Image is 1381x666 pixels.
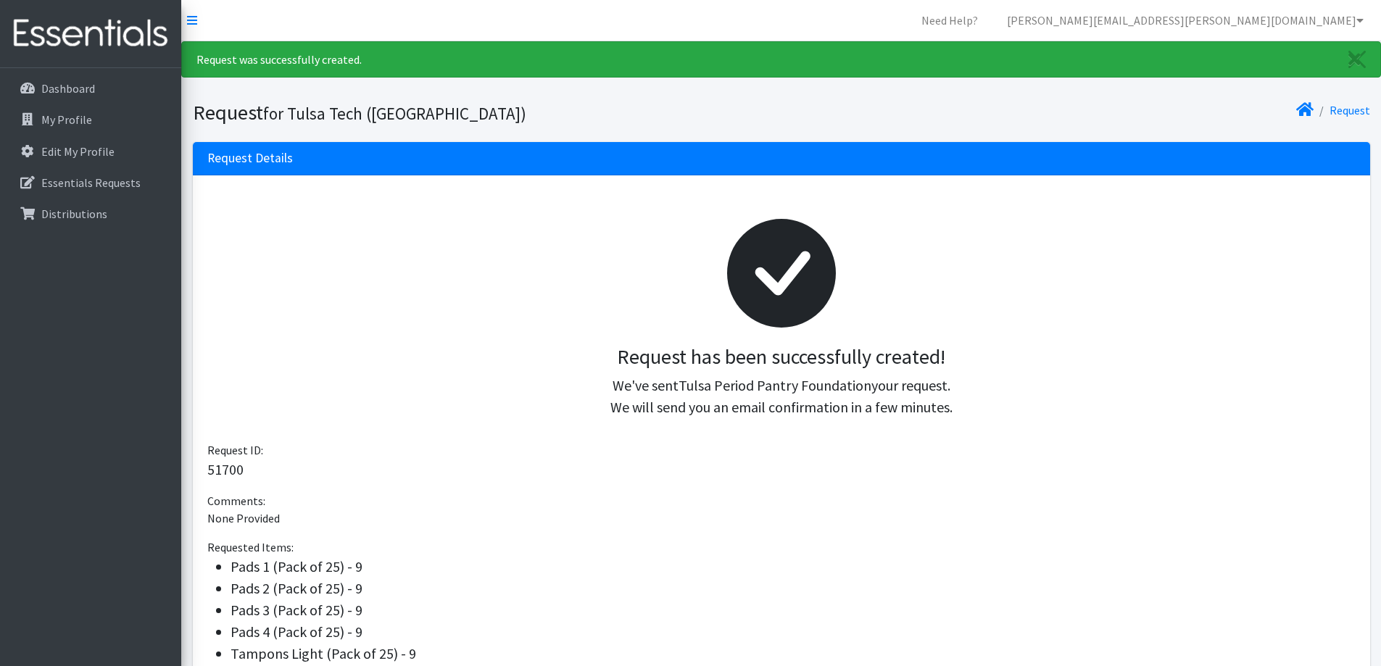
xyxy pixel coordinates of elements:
[207,459,1356,480] p: 51700
[219,345,1344,370] h3: Request has been successfully created!
[219,375,1344,418] p: We've sent your request. We will send you an email confirmation in a few minutes.
[1330,103,1370,117] a: Request
[207,494,265,508] span: Comments:
[6,105,175,134] a: My Profile
[1334,42,1380,77] a: Close
[231,599,1356,621] li: Pads 3 (Pack of 25) - 9
[263,103,526,124] small: for Tulsa Tech ([GEOGRAPHIC_DATA])
[6,74,175,103] a: Dashboard
[207,511,280,525] span: None Provided
[231,621,1356,643] li: Pads 4 (Pack of 25) - 9
[207,151,293,166] h3: Request Details
[6,168,175,197] a: Essentials Requests
[207,443,263,457] span: Request ID:
[207,540,294,554] span: Requested Items:
[41,207,107,221] p: Distributions
[6,9,175,58] img: HumanEssentials
[41,144,115,159] p: Edit My Profile
[193,100,776,125] h1: Request
[679,376,871,394] span: Tulsa Period Pantry Foundation
[995,6,1375,35] a: [PERSON_NAME][EMAIL_ADDRESS][PERSON_NAME][DOMAIN_NAME]
[231,556,1356,578] li: Pads 1 (Pack of 25) - 9
[181,41,1381,78] div: Request was successfully created.
[231,578,1356,599] li: Pads 2 (Pack of 25) - 9
[6,199,175,228] a: Distributions
[41,81,95,96] p: Dashboard
[6,137,175,166] a: Edit My Profile
[231,643,1356,665] li: Tampons Light (Pack of 25) - 9
[41,175,141,190] p: Essentials Requests
[910,6,990,35] a: Need Help?
[41,112,92,127] p: My Profile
